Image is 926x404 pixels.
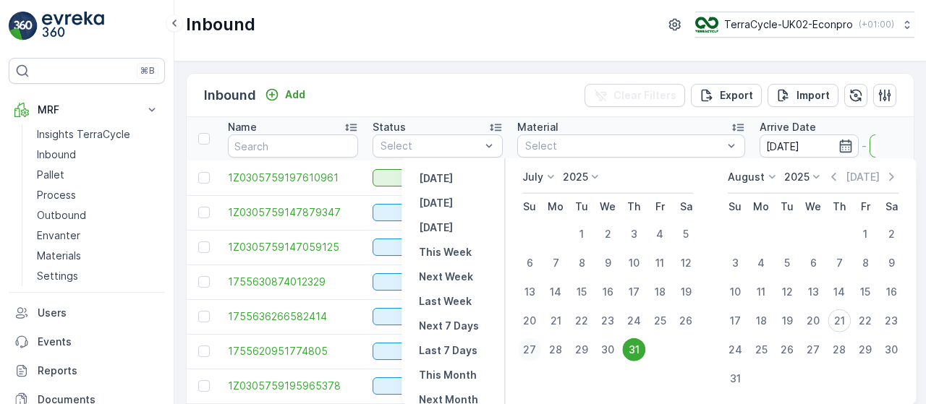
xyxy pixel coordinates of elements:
[596,280,619,304] div: 16
[31,165,165,185] a: Pallet
[749,280,773,304] div: 11
[621,194,647,220] th: Thursday
[419,196,453,210] p: [DATE]
[613,88,676,103] p: Clear Filters
[878,194,904,220] th: Saturday
[723,309,747,332] div: 17
[31,225,165,246] a: Envanter
[596,338,619,361] div: 30
[9,12,38,40] img: logo
[198,276,210,288] div: Toggle Row Selected
[228,344,358,358] a: 1755620951774805
[373,169,503,186] button: Received
[413,293,477,310] button: Last Week
[622,280,645,304] div: 17
[852,194,878,220] th: Friday
[596,223,619,246] div: 2
[413,244,477,261] button: This Week
[198,241,210,253] div: Toggle Row Selected
[373,238,503,256] button: Open
[749,252,773,275] div: 4
[228,379,358,393] a: 1Z0305759195965378
[31,205,165,225] a: Outbound
[419,368,477,382] p: This Month
[419,319,479,333] p: Next 7 Days
[854,223,877,246] div: 1
[522,170,543,184] p: July
[373,377,503,395] button: Open
[31,246,165,266] a: Materials
[802,338,825,361] div: 27
[695,12,914,38] button: TerraCycle-UK02-Econpro(+01:00)
[802,309,825,332] div: 20
[413,194,459,212] button: Today
[648,223,671,246] div: 4
[373,343,503,360] button: Open
[259,86,311,103] button: Add
[828,309,851,332] div: 21
[517,120,558,134] p: Material
[413,268,479,285] button: Next Week
[828,252,851,275] div: 7
[228,120,257,134] p: Name
[37,127,130,142] p: Insights TerraCycle
[518,309,541,332] div: 20
[518,252,541,275] div: 6
[797,88,830,103] p: Import
[413,317,485,335] button: Next 7 Days
[140,65,155,77] p: ⌘B
[648,309,671,332] div: 25
[862,137,867,155] p: -
[596,252,619,275] div: 9
[723,367,747,390] div: 31
[880,252,903,275] div: 9
[826,194,852,220] th: Thursday
[673,194,699,220] th: Saturday
[373,120,406,134] p: Status
[373,308,503,325] button: Open
[37,208,86,223] p: Outbound
[419,171,453,186] p: [DATE]
[595,194,621,220] th: Wednesday
[228,240,358,254] a: 1Z0305759147059125
[774,194,800,220] th: Tuesday
[9,95,165,124] button: MRF
[569,194,595,220] th: Tuesday
[517,194,543,220] th: Sunday
[544,252,567,275] div: 7
[544,309,567,332] div: 21
[760,134,859,158] input: dd/mm/yyyy
[38,306,159,320] p: Users
[854,280,877,304] div: 15
[800,194,826,220] th: Wednesday
[776,309,799,332] div: 19
[544,338,567,361] div: 28
[9,356,165,385] a: Reports
[854,252,877,275] div: 8
[749,338,773,361] div: 25
[228,205,358,220] a: 1Z0305759147879347
[228,275,358,289] span: 1755630874012329
[674,280,697,304] div: 19
[543,194,569,220] th: Monday
[413,342,483,359] button: Last 7 Days
[518,338,541,361] div: 27
[37,168,64,182] p: Pallet
[228,134,358,158] input: Search
[37,269,78,283] p: Settings
[776,338,799,361] div: 26
[570,280,593,304] div: 15
[525,139,723,153] p: Select
[674,223,697,246] div: 5
[413,219,459,236] button: Tomorrow
[228,171,358,185] span: 1Z0305759197610961
[880,309,903,332] div: 23
[828,280,851,304] div: 14
[42,12,104,40] img: logo_light-DOdMpM7g.png
[198,380,210,392] div: Toggle Row Selected
[859,19,894,30] p: ( +01:00 )
[880,338,903,361] div: 30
